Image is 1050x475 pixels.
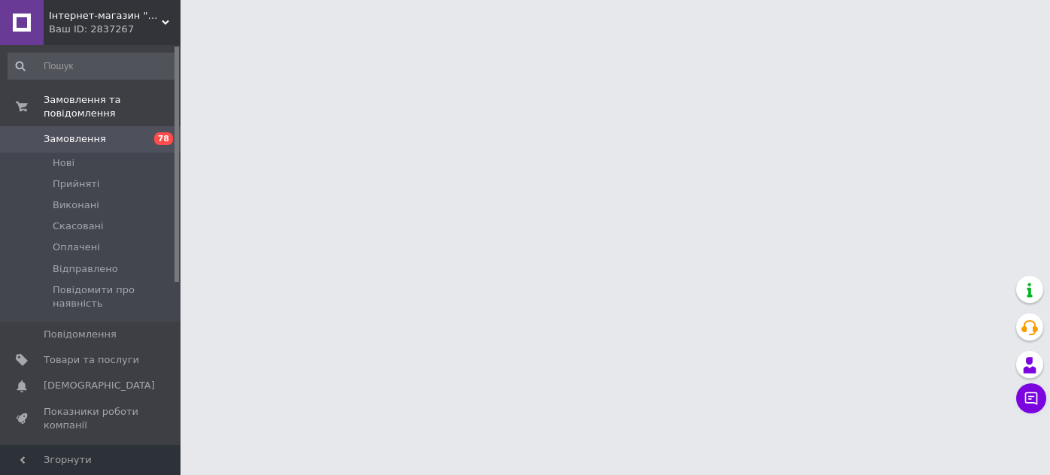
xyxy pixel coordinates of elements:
[1016,383,1046,413] button: Чат з покупцем
[44,353,139,367] span: Товари та послуги
[8,53,178,80] input: Пошук
[154,132,173,145] span: 78
[53,283,176,310] span: Повідомити про наявність
[44,379,155,392] span: [DEMOGRAPHIC_DATA]
[44,405,139,432] span: Показники роботи компанії
[53,156,74,170] span: Нові
[53,219,104,233] span: Скасовані
[49,23,181,36] div: Ваш ID: 2837267
[44,132,106,146] span: Замовлення
[53,241,100,254] span: Оплачені
[49,9,162,23] span: Інтернет-магазин "ПроДеталь"
[44,93,181,120] span: Замовлення та повідомлення
[53,262,118,276] span: Відправлено
[44,328,117,341] span: Повідомлення
[53,177,99,191] span: Прийняті
[53,198,99,212] span: Виконані
[44,444,139,471] span: Панель управління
